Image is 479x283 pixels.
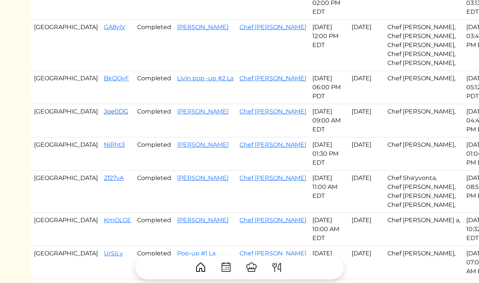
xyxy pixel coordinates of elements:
[134,213,174,246] td: Completed
[349,137,384,171] td: [DATE]
[309,246,349,279] td: [DATE] 05:00 PM PDT
[104,108,128,115] a: Jqe0DG
[177,75,234,82] a: Livin pop -up #2 La
[239,217,306,224] a: Chef [PERSON_NAME]
[177,24,229,31] a: [PERSON_NAME]
[177,174,229,181] a: [PERSON_NAME]
[104,174,124,181] a: Zf27vA
[31,71,101,104] td: [GEOGRAPHIC_DATA]
[271,261,283,273] img: ForkKnife-55491504ffdb50bab0c1e09e7649658475375261d09fd45db06cec23bce548bf.svg
[239,108,306,115] a: Chef [PERSON_NAME]
[239,75,306,82] a: Chef [PERSON_NAME]
[31,20,101,71] td: [GEOGRAPHIC_DATA]
[104,141,125,148] a: NiRht3
[177,141,229,148] a: [PERSON_NAME]
[349,213,384,246] td: [DATE]
[239,24,306,31] a: Chef [PERSON_NAME]
[177,108,229,115] a: [PERSON_NAME]
[239,174,306,181] a: Chef [PERSON_NAME]
[134,20,174,71] td: Completed
[104,24,125,31] a: GA8yiV
[349,104,384,137] td: [DATE]
[31,246,101,279] td: [GEOGRAPHIC_DATA]
[31,104,101,137] td: [GEOGRAPHIC_DATA]
[31,171,101,213] td: [GEOGRAPHIC_DATA]
[309,71,349,104] td: [DATE] 06:00 PM PDT
[220,261,232,273] img: CalendarDots-5bcf9d9080389f2a281d69619e1c85352834be518fbc73d9501aef674afc0d57.svg
[309,137,349,171] td: [DATE] 01:30 PM EDT
[384,213,463,246] td: Chef [PERSON_NAME] a,
[195,261,207,273] img: House-9bf13187bcbb5817f509fe5e7408150f90897510c4275e13d0d5fca38e0b5951.svg
[134,71,174,104] td: Completed
[349,171,384,213] td: [DATE]
[134,246,174,279] td: Completed
[384,20,463,71] td: Chef [PERSON_NAME], Chef [PERSON_NAME], Chef [PERSON_NAME], Chef [PERSON_NAME], Chef [PERSON_NAME],
[309,104,349,137] td: [DATE] 09:00 AM EDT
[349,71,384,104] td: [DATE]
[31,213,101,246] td: [GEOGRAPHIC_DATA]
[245,261,257,273] img: ChefHat-a374fb509e4f37eb0702ca99f5f64f3b6956810f32a249b33092029f8484b388.svg
[384,71,463,104] td: Chef [PERSON_NAME],
[309,213,349,246] td: [DATE] 10:00 AM EDT
[134,104,174,137] td: Completed
[384,171,463,213] td: Chef Sha'yvonta, Chef [PERSON_NAME], Chef [PERSON_NAME], Chef [PERSON_NAME],
[31,137,101,171] td: [GEOGRAPHIC_DATA]
[384,104,463,137] td: Chef [PERSON_NAME],
[309,171,349,213] td: [DATE] 11:00 AM EDT
[134,171,174,213] td: Completed
[104,75,129,82] a: BkQOyF
[134,137,174,171] td: Completed
[239,141,306,148] a: Chef [PERSON_NAME]
[384,246,463,279] td: Chef [PERSON_NAME],
[384,137,463,171] td: Chef [PERSON_NAME],
[104,217,131,224] a: KmOLGE
[177,217,229,224] a: [PERSON_NAME]
[309,20,349,71] td: [DATE] 12:00 PM EDT
[349,246,384,279] td: [DATE]
[349,20,384,71] td: [DATE]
